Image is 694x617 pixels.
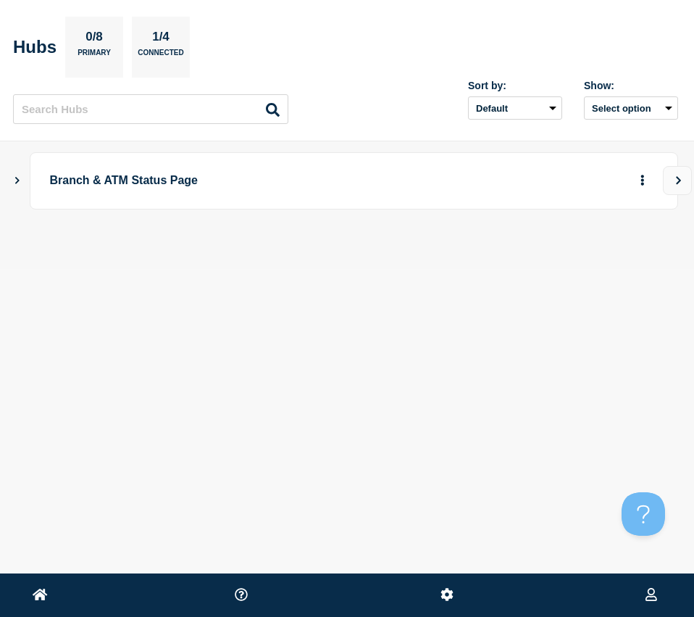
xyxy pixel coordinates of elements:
[468,80,562,91] div: Sort by:
[663,166,692,195] button: View
[468,96,562,120] select: Sort by
[138,49,183,64] p: Connected
[78,49,111,64] p: Primary
[14,175,21,186] button: Show Connected Hubs
[80,30,109,49] p: 0/8
[633,167,652,194] button: More actions
[13,37,57,57] h2: Hubs
[13,94,288,124] input: Search Hubs
[584,96,678,120] button: Select option
[584,80,678,91] div: Show:
[147,30,175,49] p: 1/4
[50,167,573,194] p: Branch & ATM Status Page
[622,492,665,536] iframe: Help Scout Beacon - Open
